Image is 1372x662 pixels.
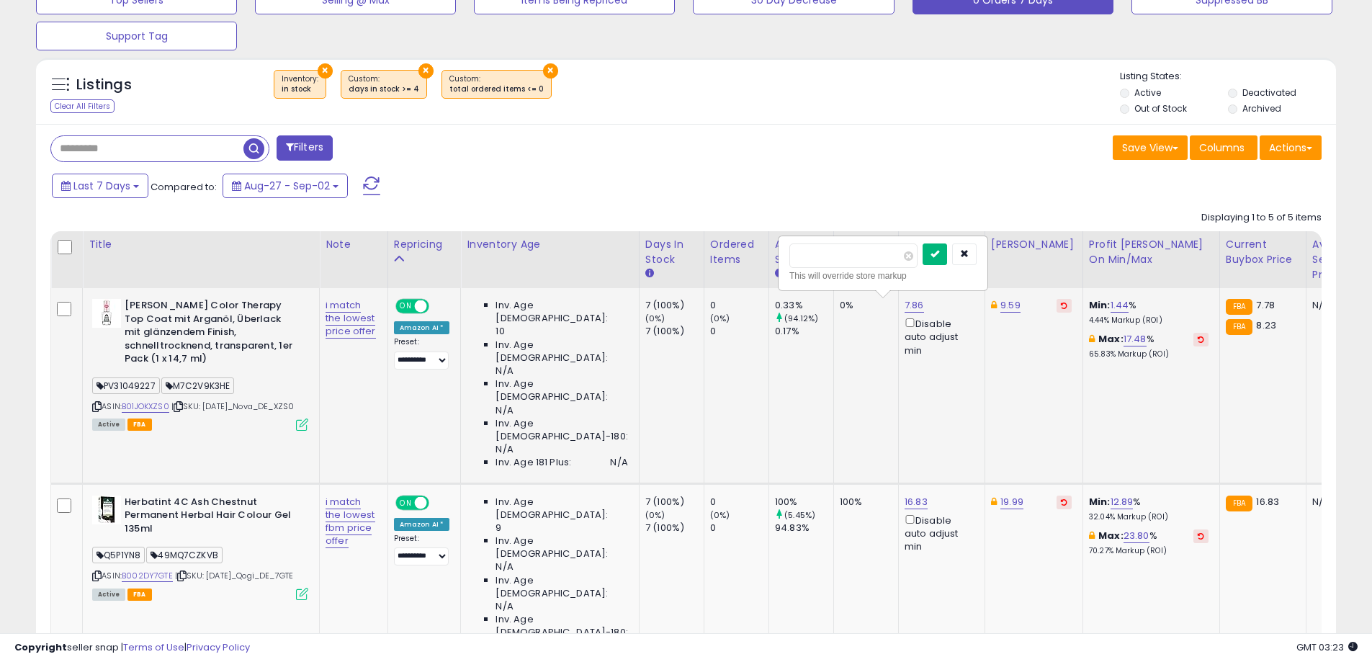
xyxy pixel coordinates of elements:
div: 7 (100%) [645,522,704,534]
span: Inv. Age [DEMOGRAPHIC_DATA]: [496,534,627,560]
div: Clear All Filters [50,99,115,113]
span: Q5P1YN8 [92,547,145,563]
span: Inv. Age [DEMOGRAPHIC_DATA]: [496,377,627,403]
div: 94.83% [775,522,833,534]
b: [PERSON_NAME] Color Therapy Top Coat mit Arganöl, Überlack mit glänzendem Finish, schnelltrocknen... [125,299,300,370]
small: (0%) [710,313,730,324]
button: Columns [1190,135,1257,160]
div: 7 (100%) [645,325,704,338]
button: Support Tag [36,22,237,50]
div: [PERSON_NAME] [991,237,1077,252]
span: Inv. Age 181 Plus: [496,456,571,469]
span: Inv. Age [DEMOGRAPHIC_DATA]-180: [496,613,627,639]
span: Inv. Age [DEMOGRAPHIC_DATA]: [496,339,627,364]
small: (94.12%) [784,313,818,324]
div: % [1089,299,1209,326]
span: ON [397,300,415,313]
div: Days In Stock [645,237,698,267]
p: 70.27% Markup (ROI) [1089,546,1209,556]
div: 0.33% [775,299,833,312]
div: % [1089,333,1209,359]
small: FBA [1226,496,1252,511]
button: × [318,63,333,79]
span: All listings currently available for purchase on Amazon [92,419,125,431]
b: Max: [1098,529,1124,542]
span: 2025-09-10 03:23 GMT [1296,640,1358,654]
div: Repricing [394,237,455,252]
a: 17.48 [1124,332,1147,346]
span: N/A [610,456,627,469]
div: in stock [282,84,318,94]
div: Amazon AI * [394,321,450,334]
div: Avg Selling Price [1312,237,1365,282]
span: Columns [1199,140,1245,155]
small: (0%) [645,313,665,324]
span: 10 [496,325,504,338]
div: 0% [840,299,887,312]
div: Avg BB Share [775,237,828,267]
div: Title [89,237,313,252]
span: OFF [426,496,449,509]
div: ASIN: [92,496,308,599]
p: 65.83% Markup (ROI) [1089,349,1209,359]
button: Save View [1113,135,1188,160]
span: N/A [496,404,513,417]
div: Displaying 1 to 5 of 5 items [1201,211,1322,225]
div: 100% [775,496,833,509]
span: Inv. Age [DEMOGRAPHIC_DATA]: [496,496,627,522]
span: ON [397,496,415,509]
span: PV31049227 [92,377,160,394]
div: total ordered items <= 0 [449,84,544,94]
div: Current Buybox Price [1226,237,1300,267]
div: N/A [1312,496,1360,509]
b: Min: [1089,298,1111,312]
a: i match the lowest price offer [326,298,376,339]
button: Aug-27 - Sep-02 [223,174,348,198]
a: 16.83 [905,495,928,509]
label: Out of Stock [1134,102,1187,115]
label: Deactivated [1242,86,1296,99]
span: FBA [127,589,152,601]
span: M7C2V9K3HE [161,377,235,394]
span: | SKU: [DATE]_Nova_DE_XZS0 [171,401,294,412]
b: Herbatint 4C Ash Chestnut Permanent Herbal Hair Colour Gel 135ml [125,496,300,540]
span: N/A [496,364,513,377]
a: B002DY7GTE [122,570,173,582]
b: Min: [1089,495,1111,509]
button: Actions [1260,135,1322,160]
div: Amazon AI * [394,518,450,531]
div: days in stock >= 4 [349,84,419,94]
div: 100% [840,496,887,509]
p: 32.04% Markup (ROI) [1089,512,1209,522]
button: × [543,63,558,79]
span: N/A [496,443,513,456]
button: Filters [277,135,333,161]
span: OFF [426,300,449,313]
span: Inv. Age [DEMOGRAPHIC_DATA]: [496,574,627,600]
span: Inventory : [282,73,318,95]
span: 8.23 [1256,318,1276,332]
th: The percentage added to the cost of goods (COGS) that forms the calculator for Min & Max prices. [1082,231,1219,288]
div: 7 (100%) [645,299,704,312]
span: 16.83 [1256,495,1279,509]
div: 0 [710,496,768,509]
span: N/A [496,600,513,613]
a: 12.89 [1111,495,1134,509]
small: (0%) [645,509,665,521]
h5: Listings [76,75,132,95]
a: 1.44 [1111,298,1129,313]
span: Custom: [349,73,419,95]
a: 7.86 [905,298,924,313]
div: Preset: [394,534,450,566]
button: × [418,63,434,79]
span: Inv. Age [DEMOGRAPHIC_DATA]: [496,299,627,325]
label: Active [1134,86,1161,99]
strong: Copyright [14,640,67,654]
a: 23.80 [1124,529,1149,543]
button: Last 7 Days [52,174,148,198]
div: ASIN: [92,299,308,429]
div: 7 (100%) [645,496,704,509]
div: This will override store markup [789,269,977,283]
span: All listings currently available for purchase on Amazon [92,589,125,601]
div: Profit [PERSON_NAME] on Min/Max [1089,237,1214,267]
